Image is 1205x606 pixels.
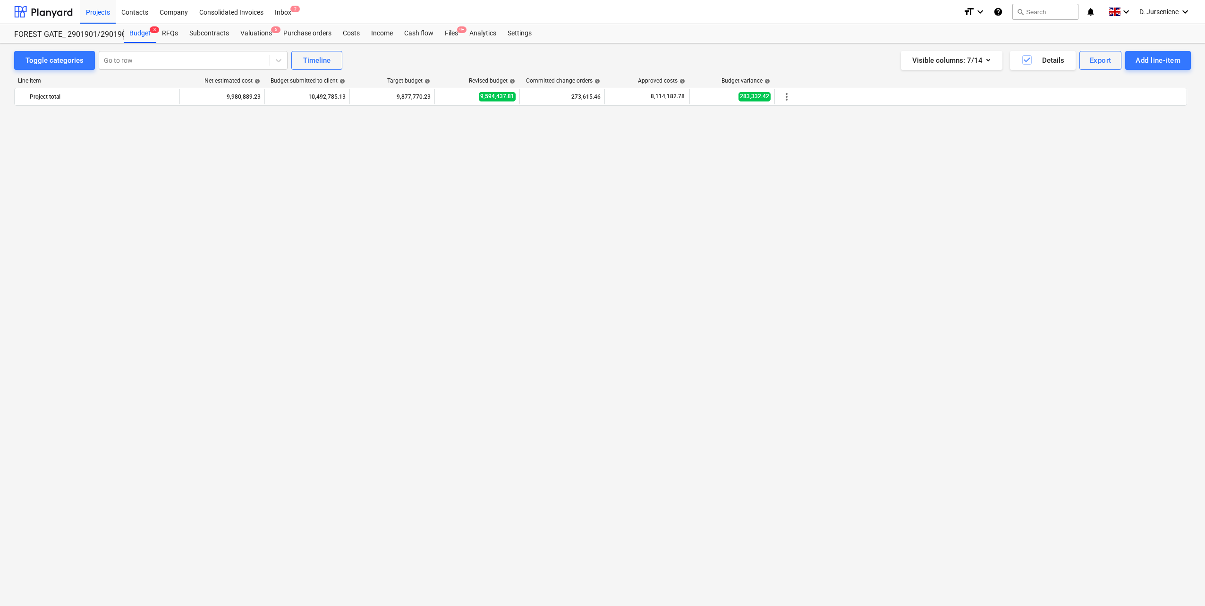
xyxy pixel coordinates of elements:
[638,77,685,84] div: Approved costs
[14,51,95,70] button: Toggle categories
[1180,6,1191,17] i: keyboard_arrow_down
[423,78,430,84] span: help
[650,93,686,101] span: 8,114,182.78
[235,24,278,43] div: Valuations
[993,6,1003,17] i: Knowledge base
[457,26,467,33] span: 9+
[14,77,179,84] div: Line-item
[124,24,156,43] div: Budget
[963,6,975,17] i: format_size
[399,24,439,43] a: Cash flow
[14,30,112,40] div: FOREST GATE_ 2901901/2901902/2901903
[25,54,84,67] div: Toggle categories
[721,77,770,84] div: Budget variance
[354,89,431,104] div: 9,877,770.23
[269,89,346,104] div: 10,492,785.13
[253,78,260,84] span: help
[291,51,342,70] button: Timeline
[763,78,770,84] span: help
[204,77,260,84] div: Net estimated cost
[184,24,235,43] a: Subcontracts
[479,92,516,101] span: 9,594,437.81
[184,89,261,104] div: 9,980,889.23
[278,24,337,43] a: Purchase orders
[464,24,502,43] a: Analytics
[290,6,300,12] span: 2
[526,77,600,84] div: Committed change orders
[439,24,464,43] div: Files
[469,77,515,84] div: Revised budget
[235,24,278,43] a: Valuations5
[975,6,986,17] i: keyboard_arrow_down
[1010,51,1076,70] button: Details
[337,24,365,43] a: Costs
[271,26,280,33] span: 5
[1086,6,1095,17] i: notifications
[781,91,792,102] span: More actions
[124,24,156,43] a: Budget3
[1079,51,1122,70] button: Export
[738,92,771,101] span: 283,332.42
[1158,561,1205,606] iframe: Chat Widget
[439,24,464,43] a: Files9+
[387,77,430,84] div: Target budget
[678,78,685,84] span: help
[156,24,184,43] a: RFQs
[912,54,991,67] div: Visible columns : 7/14
[338,78,345,84] span: help
[303,54,331,67] div: Timeline
[524,89,601,104] div: 273,615.46
[271,77,345,84] div: Budget submitted to client
[1090,54,1112,67] div: Export
[1125,51,1191,70] button: Add line-item
[1136,54,1180,67] div: Add line-item
[365,24,399,43] a: Income
[1139,8,1179,16] span: D. Jurseniene
[593,78,600,84] span: help
[1021,54,1064,67] div: Details
[1017,8,1024,16] span: search
[1012,4,1078,20] button: Search
[508,78,515,84] span: help
[901,51,1002,70] button: Visible columns:7/14
[502,24,537,43] a: Settings
[30,89,176,104] div: Project total
[150,26,159,33] span: 3
[1120,6,1132,17] i: keyboard_arrow_down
